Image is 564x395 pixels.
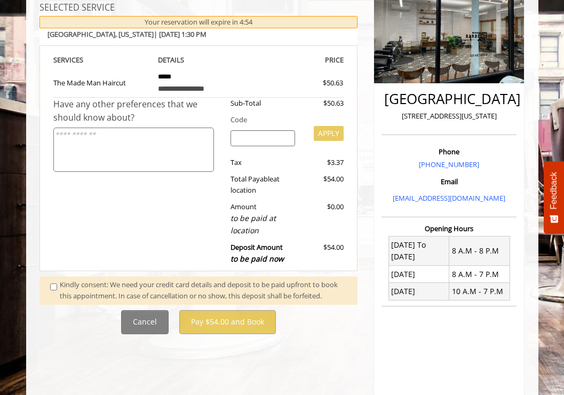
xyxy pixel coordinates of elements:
b: [GEOGRAPHIC_DATA] | [DATE] 1:30 PM [47,29,206,39]
h2: [GEOGRAPHIC_DATA] [384,91,514,107]
td: 10 A.M - 7 P.M [449,283,510,300]
div: $54.00 [303,242,344,265]
div: Sub-Total [223,98,303,109]
td: 8 A.M - 7 P.M [449,265,510,282]
div: Kindly consent: We need your credit card details and deposit to be paid upfront to book this appo... [60,279,347,302]
button: Pay $54.00 and Book [179,310,276,334]
div: $3.37 [303,157,344,168]
th: PRICE [247,54,344,66]
h3: Phone [384,148,514,155]
div: Total Payable [223,173,303,196]
a: [PHONE_NUMBER] [419,160,479,169]
button: Cancel [121,310,169,334]
h3: Opening Hours [382,225,517,232]
th: DETAILS [150,54,247,66]
b: Deposit Amount [231,242,284,264]
h3: SELECTED SERVICE [39,3,358,13]
div: Tax [223,157,303,168]
div: $54.00 [303,173,344,196]
span: Feedback [549,172,559,209]
td: [DATE] [388,265,449,282]
span: at location [231,174,280,195]
th: SERVICE [53,54,150,66]
div: Amount [223,201,303,236]
div: $50.63 [295,77,343,89]
a: [EMAIL_ADDRESS][DOMAIN_NAME] [393,193,505,203]
p: [STREET_ADDRESS][US_STATE] [384,110,514,122]
span: to be paid now [231,254,284,264]
h3: Email [384,178,514,185]
td: 8 A.M - 8 P.M [449,236,510,266]
div: Your reservation will expire in 4:54 [39,16,358,28]
span: , [US_STATE] [115,29,154,39]
div: $0.00 [303,201,344,236]
td: The Made Man Haircut [53,66,150,98]
div: Have any other preferences that we should know about? [53,98,223,125]
td: [DATE] To [DATE] [388,236,449,266]
span: S [80,55,83,65]
button: Feedback - Show survey [544,161,564,234]
div: $50.63 [303,98,344,109]
div: Code [223,114,344,125]
div: to be paid at location [231,212,295,236]
button: APPLY [314,126,344,141]
td: [DATE] [388,283,449,300]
